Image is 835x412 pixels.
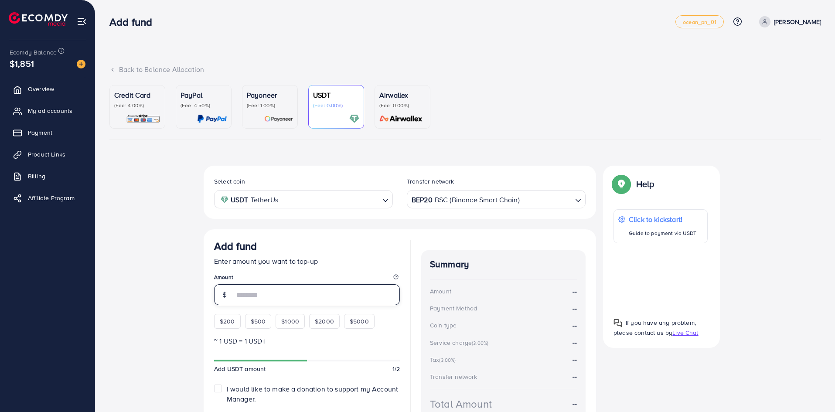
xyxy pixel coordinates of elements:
[77,17,87,27] img: menu
[221,196,228,204] img: coin
[214,364,266,373] span: Add USDT amount
[264,114,293,124] img: card
[672,328,698,337] span: Live Chat
[197,114,227,124] img: card
[407,190,586,208] div: Search for option
[379,102,426,109] p: (Fee: 0.00%)
[439,357,456,364] small: (3.00%)
[379,90,426,100] p: Airwallex
[350,317,369,326] span: $5000
[613,318,696,337] span: If you have any problem, please contact us by
[756,16,821,27] a: [PERSON_NAME]
[683,19,716,25] span: ocean_pn_01
[114,90,160,100] p: Credit Card
[430,372,477,381] div: Transfer network
[472,340,488,347] small: (3.00%)
[247,102,293,109] p: (Fee: 1.00%)
[430,338,491,347] div: Service charge
[7,146,89,163] a: Product Links
[251,317,266,326] span: $500
[573,320,577,330] strong: --
[349,114,359,124] img: card
[573,354,577,364] strong: --
[774,17,821,27] p: [PERSON_NAME]
[281,317,299,326] span: $1000
[7,167,89,185] a: Billing
[377,114,426,124] img: card
[435,194,520,206] span: BSC (Binance Smart Chain)
[281,193,379,206] input: Search for option
[231,194,249,206] strong: USDT
[613,319,622,327] img: Popup guide
[412,194,433,206] strong: BEP20
[430,304,477,313] div: Payment Method
[7,102,89,119] a: My ad accounts
[214,177,245,186] label: Select coin
[214,240,257,252] h3: Add fund
[181,102,227,109] p: (Fee: 4.50%)
[521,193,572,206] input: Search for option
[313,90,359,100] p: USDT
[313,102,359,109] p: (Fee: 0.00%)
[114,102,160,109] p: (Fee: 4.00%)
[28,128,52,137] span: Payment
[573,371,577,381] strong: --
[573,337,577,347] strong: --
[126,114,160,124] img: card
[28,85,54,93] span: Overview
[247,90,293,100] p: Payoneer
[315,317,334,326] span: $2000
[214,256,400,266] p: Enter amount you want to top-up
[573,398,577,409] strong: --
[407,177,454,186] label: Transfer network
[10,48,57,57] span: Ecomdy Balance
[430,321,457,330] div: Coin type
[573,286,577,296] strong: --
[214,336,400,346] p: ~ 1 USD = 1 USDT
[430,355,459,364] div: Tax
[77,60,85,68] img: image
[629,214,696,225] p: Click to kickstart!
[675,15,724,28] a: ocean_pn_01
[613,176,629,192] img: Popup guide
[109,16,159,28] h3: Add fund
[7,189,89,207] a: Affiliate Program
[109,65,821,75] div: Back to Balance Allocation
[28,172,45,180] span: Billing
[227,384,398,404] span: I would like to make a donation to support my Account Manager.
[10,57,34,70] span: $1,851
[181,90,227,100] p: PayPal
[9,12,68,26] img: logo
[28,194,75,202] span: Affiliate Program
[214,190,393,208] div: Search for option
[392,364,400,373] span: 1/2
[28,150,65,159] span: Product Links
[629,228,696,238] p: Guide to payment via USDT
[430,287,451,296] div: Amount
[214,273,400,284] legend: Amount
[430,396,492,412] div: Total Amount
[798,373,828,405] iframe: Chat
[573,303,577,313] strong: --
[636,179,654,189] p: Help
[7,124,89,141] a: Payment
[251,194,278,206] span: TetherUs
[28,106,72,115] span: My ad accounts
[220,317,235,326] span: $200
[430,259,577,270] h4: Summary
[7,80,89,98] a: Overview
